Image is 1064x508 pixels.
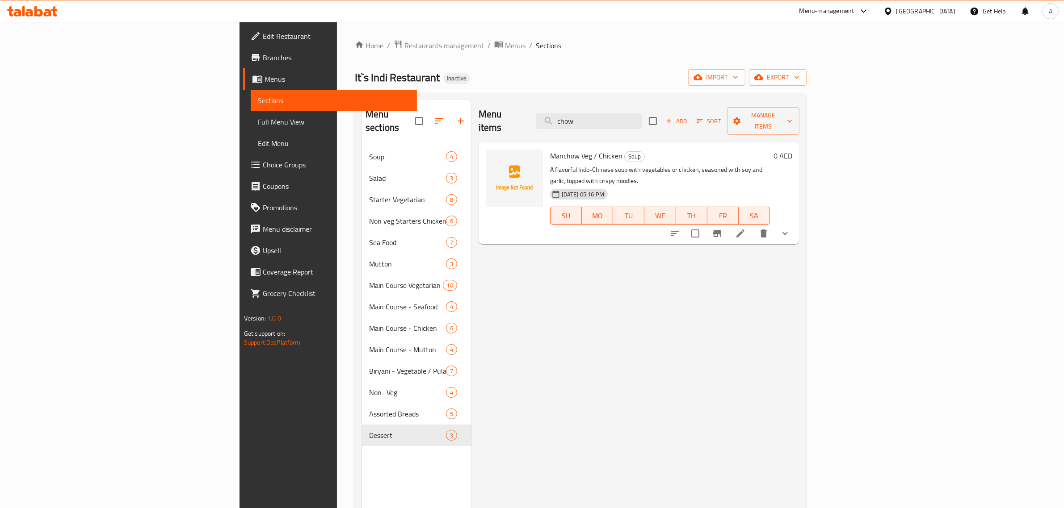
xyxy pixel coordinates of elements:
div: Non veg Starters Chicken6 [362,210,471,232]
span: Sections [258,95,410,106]
button: sort-choices [664,223,686,244]
a: Grocery Checklist [243,283,417,304]
span: SU [554,209,578,222]
input: search [536,113,642,129]
a: Edit menu item [735,228,746,239]
span: Biryani - Vegetable / Pulao [369,366,446,376]
span: 7 [446,367,457,375]
button: WE [644,207,676,225]
div: items [446,173,457,183]
span: 8 [446,196,457,204]
span: Non- Veg [369,387,446,398]
span: Soup [369,151,446,162]
button: TU [613,207,644,225]
button: SA [739,207,770,225]
span: 4 [446,153,457,161]
div: Inactive [443,73,470,84]
div: Main Course - Mutton [369,344,446,355]
button: MO [582,207,613,225]
div: Salad3 [362,167,471,189]
div: items [446,387,457,398]
span: 1.0.0 [267,312,281,324]
a: Menu disclaimer [243,218,417,240]
div: items [446,194,457,205]
div: Main Course Vegetarian10 [362,275,471,296]
span: 3 [446,174,457,183]
button: TH [676,207,707,225]
div: items [446,258,457,269]
span: Add item [662,114,691,128]
div: Sea Food7 [362,232,471,253]
span: Mutton [369,258,446,269]
span: Dessert [369,430,446,441]
span: Non veg Starters Chicken [369,216,446,226]
span: Assorted Breads [369,408,446,419]
span: Select section [643,112,662,130]
span: 4 [446,388,457,397]
span: Add [664,116,689,126]
div: items [446,344,457,355]
div: items [443,280,457,291]
div: items [446,151,457,162]
a: Upsell [243,240,417,261]
li: / [529,40,532,51]
span: SA [742,209,766,222]
span: 7 [446,238,457,247]
a: Sections [251,90,417,111]
button: FR [707,207,739,225]
button: SU [550,207,582,225]
button: Manage items [727,107,800,135]
span: Get support on: [244,328,285,339]
a: Coverage Report [243,261,417,283]
span: Restaurants management [404,40,484,51]
span: Starter Vegetarian [369,194,446,205]
svg: Show Choices [780,228,791,239]
div: [GEOGRAPHIC_DATA] [896,6,955,16]
div: Soup [624,151,645,162]
button: Add [662,114,691,128]
div: items [446,430,457,441]
span: Sections [536,40,561,51]
a: Support.OpsPlatform [244,337,301,348]
div: Main Course - Chicken6 [362,317,471,339]
button: import [688,69,745,86]
div: Assorted Breads5 [362,403,471,425]
div: items [446,323,457,333]
p: A flavorful Indo-Chinese soup with vegetables or chicken, seasoned with soy and garlic, topped wi... [550,164,770,187]
a: Coupons [243,175,417,197]
a: Full Menu View [251,111,417,133]
span: 3 [446,431,457,440]
span: A [1049,6,1052,16]
div: Main Course Vegetarian [369,280,442,291]
div: items [446,366,457,376]
span: import [695,72,738,83]
span: MO [585,209,610,222]
span: Manage items [734,110,793,132]
a: Choice Groups [243,154,417,175]
div: Mutton3 [362,253,471,275]
div: Salad [369,173,446,183]
a: Menus [243,68,417,90]
span: Sort items [691,114,727,128]
a: Branches [243,47,417,68]
span: 4 [446,303,457,311]
h6: 0 AED [774,150,792,162]
button: export [749,69,807,86]
span: Full Menu View [258,117,410,127]
span: [DATE] 05:16 PM [558,190,608,199]
span: FR [711,209,735,222]
div: items [446,301,457,312]
span: export [756,72,799,83]
span: 10 [443,281,457,290]
span: 5 [446,410,457,418]
span: 6 [446,324,457,333]
button: show more [774,223,796,244]
span: Coupons [263,181,410,192]
span: Sea Food [369,237,446,248]
span: Select all sections [410,112,429,130]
